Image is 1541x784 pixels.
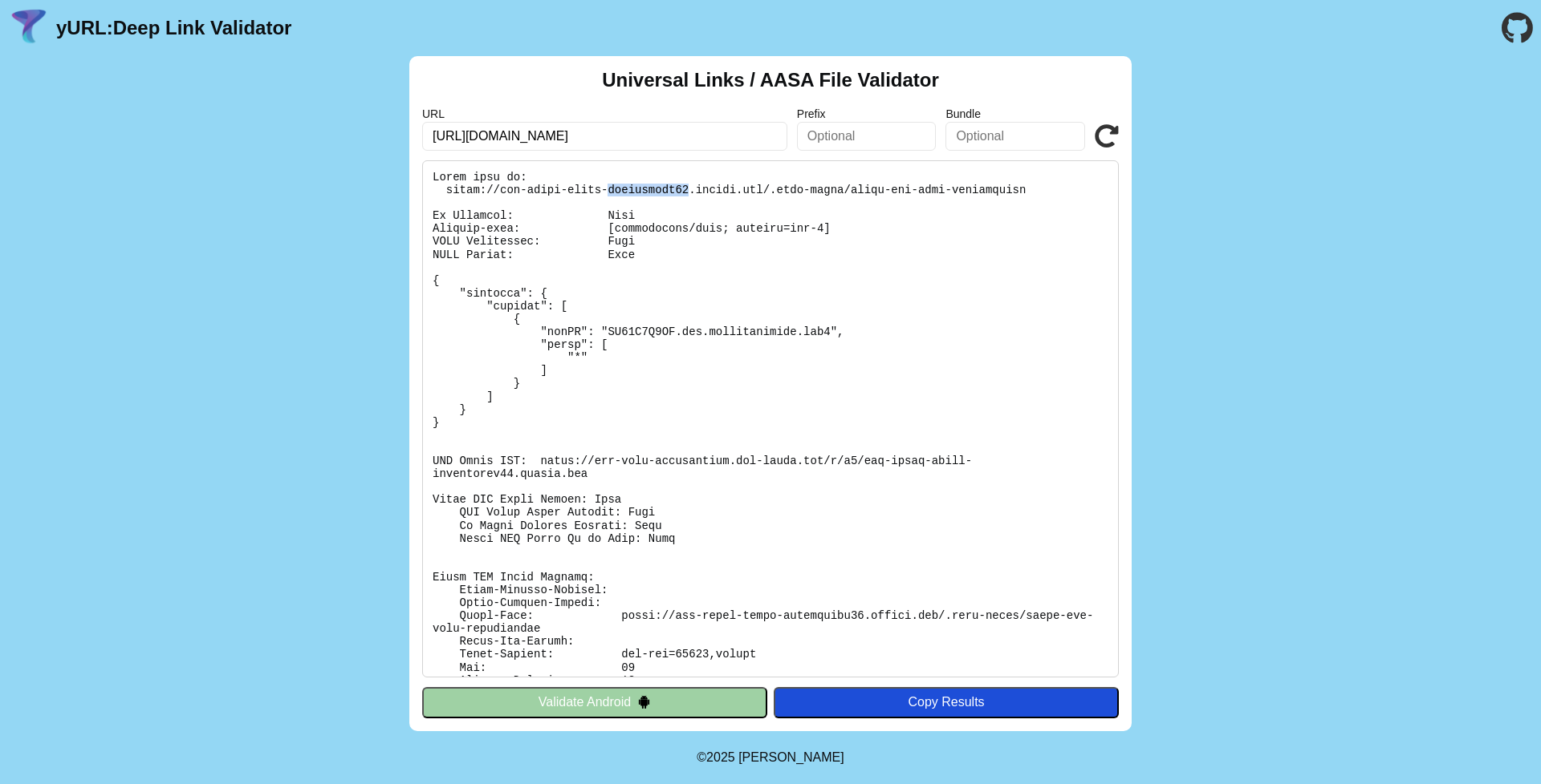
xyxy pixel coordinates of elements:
[945,107,1085,120] label: Bundle
[774,687,1119,717] button: Copy Results
[697,731,844,784] footer: ©
[706,750,735,764] span: 2025
[782,695,1111,709] div: Copy Results
[797,122,937,151] input: Optional
[637,695,651,709] img: droidIcon.svg
[797,107,937,120] label: Prefix
[422,687,767,717] button: Validate Android
[422,107,787,120] label: URL
[738,750,844,764] a: Michael Ibragimchayev's Personal Site
[56,17,291,39] a: yURL:Deep Link Validator
[945,122,1085,151] input: Optional
[602,69,939,91] h2: Universal Links / AASA File Validator
[422,160,1119,677] pre: Lorem ipsu do: sitam://con-adipi-elits-doeiusmodt62.incidi.utl/.etdo-magna/aliqu-eni-admi-veniamq...
[8,7,50,49] img: yURL Logo
[422,122,787,151] input: Required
